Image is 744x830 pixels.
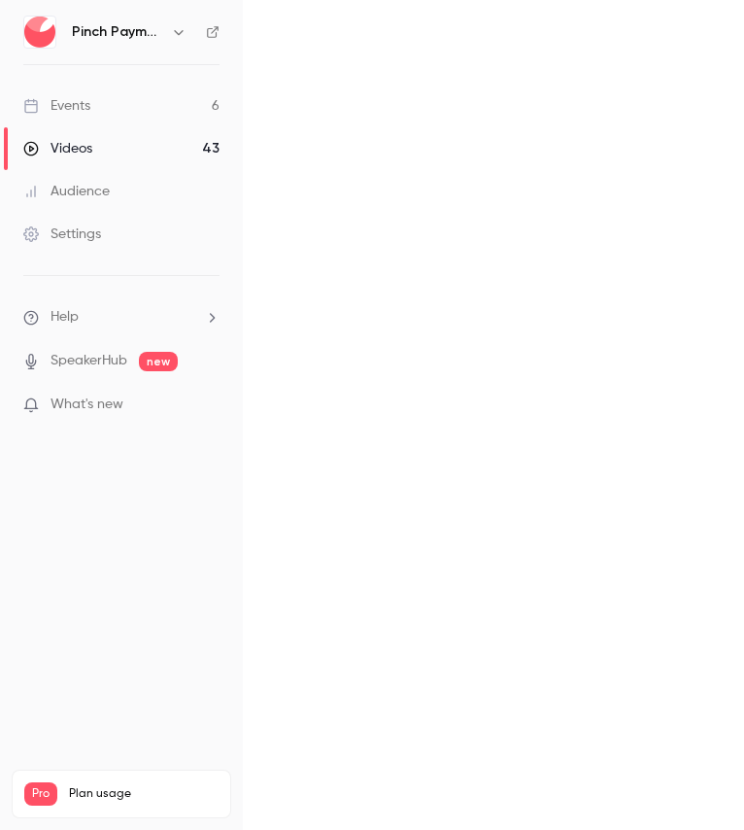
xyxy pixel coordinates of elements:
li: help-dropdown-opener [23,307,220,328]
h6: Pinch Payments [72,22,163,42]
div: Settings [23,225,101,244]
span: Help [51,307,79,328]
div: Events [23,96,90,116]
span: new [139,352,178,371]
span: Plan usage [69,786,219,802]
span: Pro [24,782,57,806]
div: Videos [23,139,92,158]
a: SpeakerHub [51,351,127,371]
img: Pinch Payments [24,17,55,48]
iframe: Noticeable Trigger [196,397,220,414]
span: What's new [51,395,123,415]
div: Audience [23,182,110,201]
